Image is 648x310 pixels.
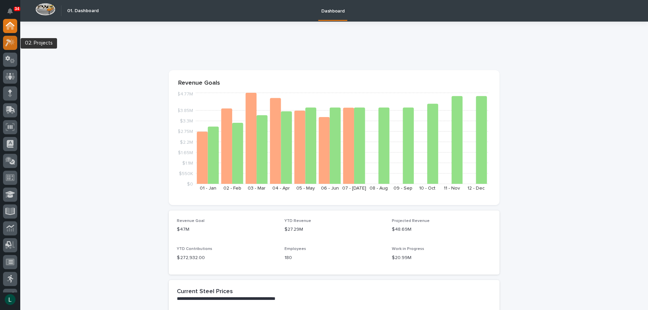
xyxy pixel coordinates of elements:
[321,186,339,191] text: 06 - Jun
[177,288,233,295] h2: Current Steel Prices
[342,186,366,191] text: 07 - [DATE]
[177,254,276,261] p: $ 272,932.00
[178,150,193,155] tspan: $1.65M
[285,247,306,251] span: Employees
[3,292,17,307] button: users-avatar
[177,247,212,251] span: YTD Contributions
[444,186,460,191] text: 11 - Nov
[419,186,435,191] text: 10 - Oct
[392,219,430,223] span: Projected Revenue
[178,80,490,87] p: Revenue Goals
[370,186,388,191] text: 08 - Aug
[182,161,193,165] tspan: $1.1M
[3,4,17,18] button: Notifications
[178,129,193,134] tspan: $2.75M
[285,219,311,223] span: YTD Revenue
[187,182,193,187] tspan: $0
[392,226,491,233] p: $48.69M
[285,226,384,233] p: $27.29M
[67,8,99,14] h2: 01. Dashboard
[392,254,491,261] p: $20.99M
[177,108,193,113] tspan: $3.85M
[248,186,266,191] text: 03 - Mar
[35,3,55,16] img: Workspace Logo
[8,8,17,19] div: Notifications34
[296,186,315,191] text: 05 - May
[180,119,193,123] tspan: $3.3M
[177,92,193,96] tspan: $4.77M
[179,171,193,176] tspan: $550K
[200,186,216,191] text: 01 - Jan
[180,140,193,144] tspan: $2.2M
[392,247,424,251] span: Work in Progress
[223,186,241,191] text: 02 - Feb
[394,186,412,191] text: 09 - Sep
[15,6,19,11] p: 34
[272,186,290,191] text: 04 - Apr
[177,219,205,223] span: Revenue Goal
[467,186,485,191] text: 12 - Dec
[285,254,384,261] p: 180
[177,226,276,233] p: $47M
